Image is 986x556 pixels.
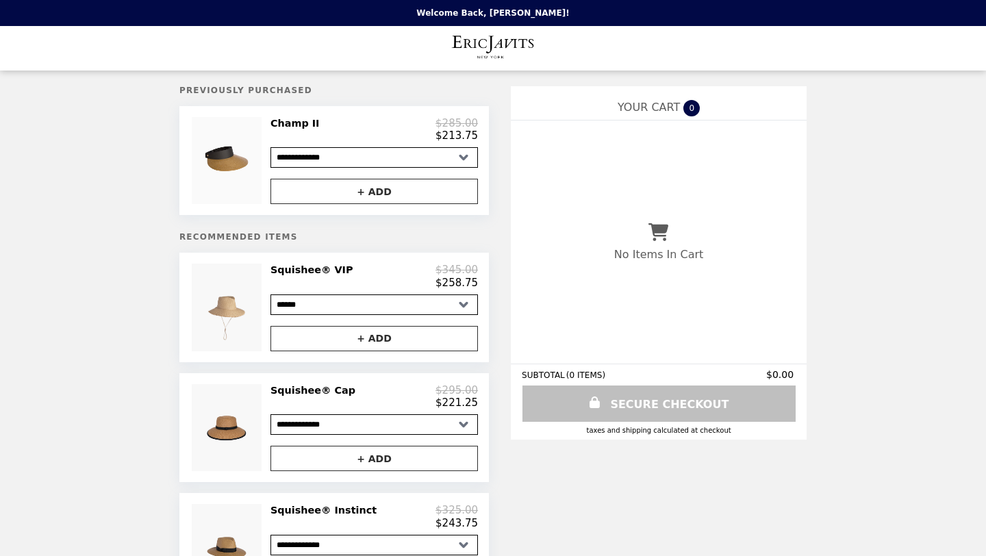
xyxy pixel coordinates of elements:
p: $221.25 [435,396,478,409]
select: Select a product variant [270,294,478,315]
span: ( 0 ITEMS ) [566,370,605,380]
p: $325.00 [435,504,478,516]
button: + ADD [270,179,478,204]
p: Welcome Back, [PERSON_NAME]! [416,8,569,18]
span: 0 [683,100,700,116]
h2: Squishee® VIP [270,264,359,276]
img: Champ II [192,117,265,204]
button: + ADD [270,446,478,471]
select: Select a product variant [270,414,478,435]
p: $243.75 [435,517,478,529]
p: $213.75 [435,129,478,142]
button: + ADD [270,326,478,351]
div: Taxes and Shipping calculated at checkout [522,427,796,434]
span: $0.00 [766,369,796,380]
img: Squishee® Cap [192,384,265,471]
select: Select a product variant [270,535,478,555]
span: SUBTOTAL [522,370,566,380]
p: No Items In Cart [614,248,703,261]
p: $258.75 [435,277,478,289]
p: $295.00 [435,384,478,396]
img: Brand Logo [451,34,535,62]
h2: Champ II [270,117,325,129]
select: Select a product variant [270,147,478,168]
h2: Squishee® Cap [270,384,361,396]
span: YOUR CART [618,101,680,114]
p: $285.00 [435,117,478,129]
h2: Squishee® Instinct [270,504,382,516]
img: Squishee® VIP [192,264,265,351]
p: $345.00 [435,264,478,276]
h5: Previously Purchased [179,86,489,95]
h5: Recommended Items [179,232,489,242]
